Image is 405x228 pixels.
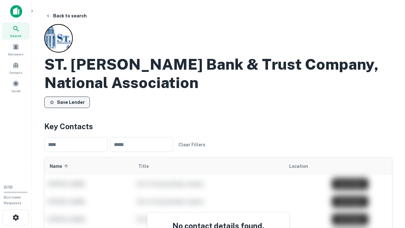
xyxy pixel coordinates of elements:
button: Save Lender [44,97,90,108]
span: Borrowers [8,52,23,57]
span: 0 / 10 [4,185,13,190]
a: Search [2,22,30,40]
a: Contacts [2,59,30,76]
img: capitalize-icon.png [10,5,22,18]
iframe: Chat Widget [373,157,405,187]
button: Back to search [43,10,89,22]
a: Saved [2,78,30,95]
a: Borrowers [2,41,30,58]
h2: ST. [PERSON_NAME] Bank & Trust Company, National Association [44,55,392,92]
span: Borrower Requests [4,195,22,205]
span: Search [10,33,22,38]
h4: Key Contacts [44,121,392,132]
span: Contacts [9,70,22,75]
span: Saved [11,88,21,93]
button: Clear Filters [176,139,208,150]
